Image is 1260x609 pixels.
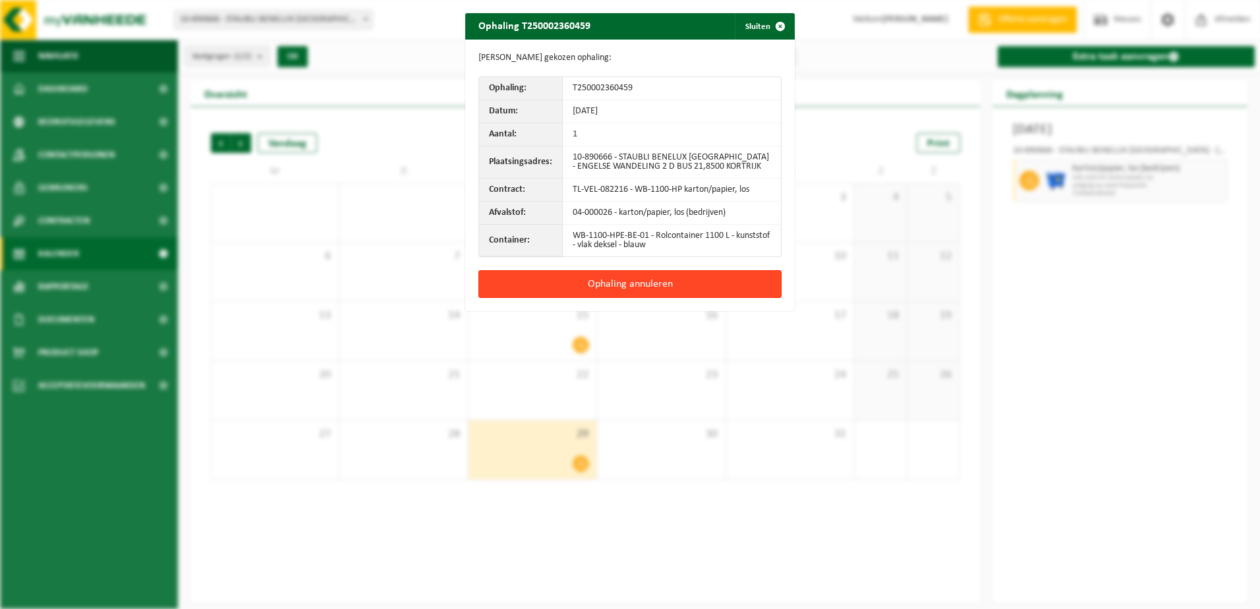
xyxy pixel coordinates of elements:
td: TL-VEL-082216 - WB-1100-HP karton/papier, los [563,179,781,202]
td: [DATE] [563,100,781,123]
th: Container: [479,225,563,256]
td: T250002360459 [563,77,781,100]
th: Aantal: [479,123,563,146]
td: 10-890666 - STAUBLI BENELUX [GEOGRAPHIC_DATA] - ENGELSE WANDELING 2 D BUS 21,8500 KORTRIJK [563,146,781,179]
button: Ophaling annuleren [478,270,782,298]
td: WB-1100-HPE-BE-01 - Rolcontainer 1100 L - kunststof - vlak deksel - blauw [563,225,781,256]
td: 04-000026 - karton/papier, los (bedrijven) [563,202,781,225]
th: Datum: [479,100,563,123]
p: [PERSON_NAME] gekozen ophaling: [478,53,782,63]
button: Sluiten [735,13,793,40]
td: 1 [563,123,781,146]
th: Plaatsingsadres: [479,146,563,179]
th: Contract: [479,179,563,202]
th: Afvalstof: [479,202,563,225]
th: Ophaling: [479,77,563,100]
h2: Ophaling T250002360459 [465,13,604,38]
